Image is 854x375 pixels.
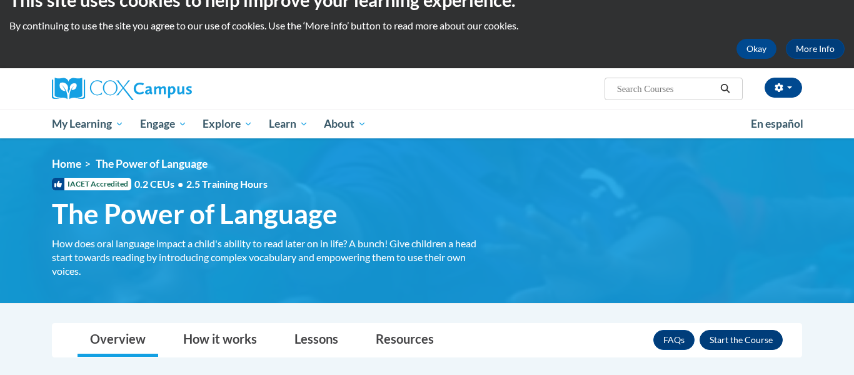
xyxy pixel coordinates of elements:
[751,117,803,130] span: En español
[96,157,208,170] span: The Power of Language
[700,330,783,350] button: Enroll
[736,39,776,59] button: Okay
[132,110,195,138] a: Engage
[52,116,124,131] span: My Learning
[44,110,132,138] a: My Learning
[653,330,695,350] a: FAQs
[194,110,261,138] a: Explore
[78,324,158,357] a: Overview
[616,81,716,96] input: Search Courses
[52,237,483,278] div: How does oral language impact a child's ability to read later on in life? A bunch! Give children ...
[743,111,811,137] a: En español
[324,116,366,131] span: About
[33,110,821,138] div: Main menu
[363,324,446,357] a: Resources
[171,324,269,357] a: How it works
[9,19,845,33] p: By continuing to use the site you agree to our use of cookies. Use the ‘More info’ button to read...
[52,78,192,100] img: Cox Campus
[316,110,375,138] a: About
[765,78,802,98] button: Account Settings
[134,177,268,191] span: 0.2 CEUs
[140,116,187,131] span: Engage
[52,78,289,100] a: Cox Campus
[716,81,735,96] button: Search
[261,110,316,138] a: Learn
[186,178,268,190] span: 2.5 Training Hours
[52,178,131,190] span: IACET Accredited
[52,157,81,170] a: Home
[178,178,183,190] span: •
[52,197,338,230] span: The Power of Language
[786,39,845,59] a: More Info
[203,116,253,131] span: Explore
[282,324,351,357] a: Lessons
[269,116,308,131] span: Learn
